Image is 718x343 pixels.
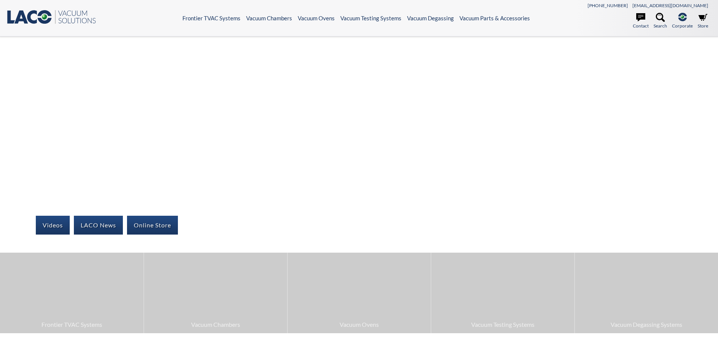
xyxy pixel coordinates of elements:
[291,320,427,329] span: Vacuum Ovens
[588,3,628,8] a: [PHONE_NUMBER]
[182,15,240,21] a: Frontier TVAC Systems
[298,15,335,21] a: Vacuum Ovens
[148,320,283,329] span: Vacuum Chambers
[340,15,401,21] a: Vacuum Testing Systems
[127,216,178,235] a: Online Store
[36,216,70,235] a: Videos
[288,253,431,333] a: Vacuum Ovens
[246,15,292,21] a: Vacuum Chambers
[654,13,667,29] a: Search
[632,3,708,8] a: [EMAIL_ADDRESS][DOMAIN_NAME]
[435,320,571,329] span: Vacuum Testing Systems
[579,320,714,329] span: Vacuum Degassing Systems
[459,15,530,21] a: Vacuum Parts & Accessories
[407,15,454,21] a: Vacuum Degassing
[575,253,718,333] a: Vacuum Degassing Systems
[74,216,123,235] a: LACO News
[672,22,693,29] span: Corporate
[633,13,649,29] a: Contact
[698,13,708,29] a: Store
[144,253,287,333] a: Vacuum Chambers
[431,253,574,333] a: Vacuum Testing Systems
[4,320,140,329] span: Frontier TVAC Systems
